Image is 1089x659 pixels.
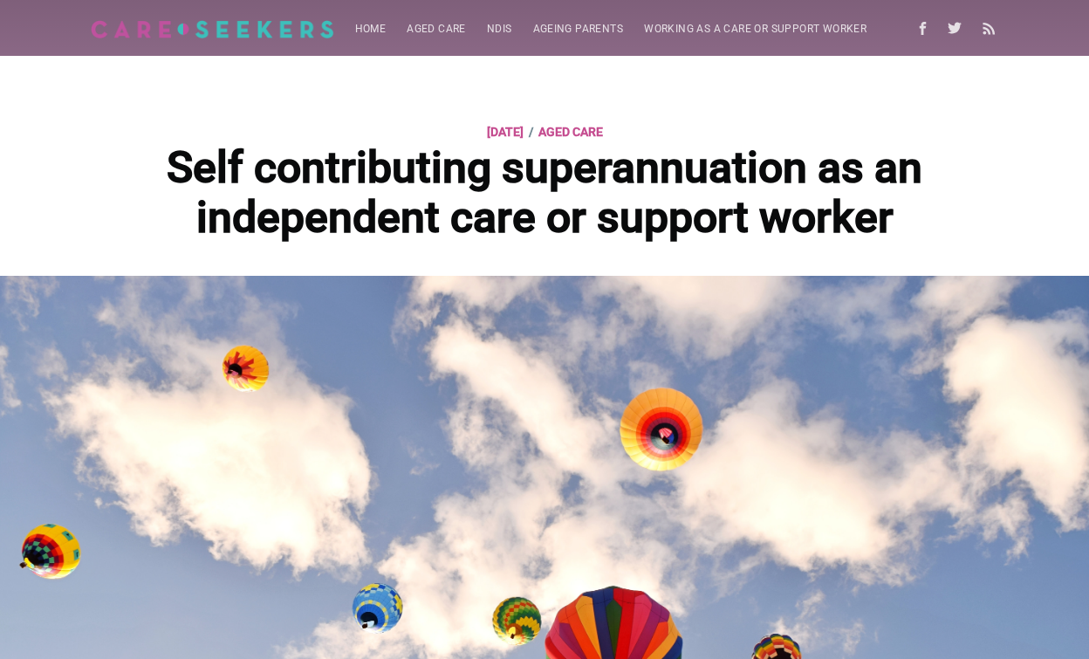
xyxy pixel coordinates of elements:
[91,20,334,38] img: Careseekers
[476,12,523,46] a: NDIS
[529,121,533,142] span: /
[538,121,603,142] a: Aged Care
[634,12,877,46] a: Working as a care or support worker
[345,12,397,46] a: Home
[396,12,476,46] a: Aged Care
[123,143,965,244] h1: Self contributing superannuation as an independent care or support worker
[523,12,634,46] a: Ageing parents
[487,121,524,142] time: [DATE]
